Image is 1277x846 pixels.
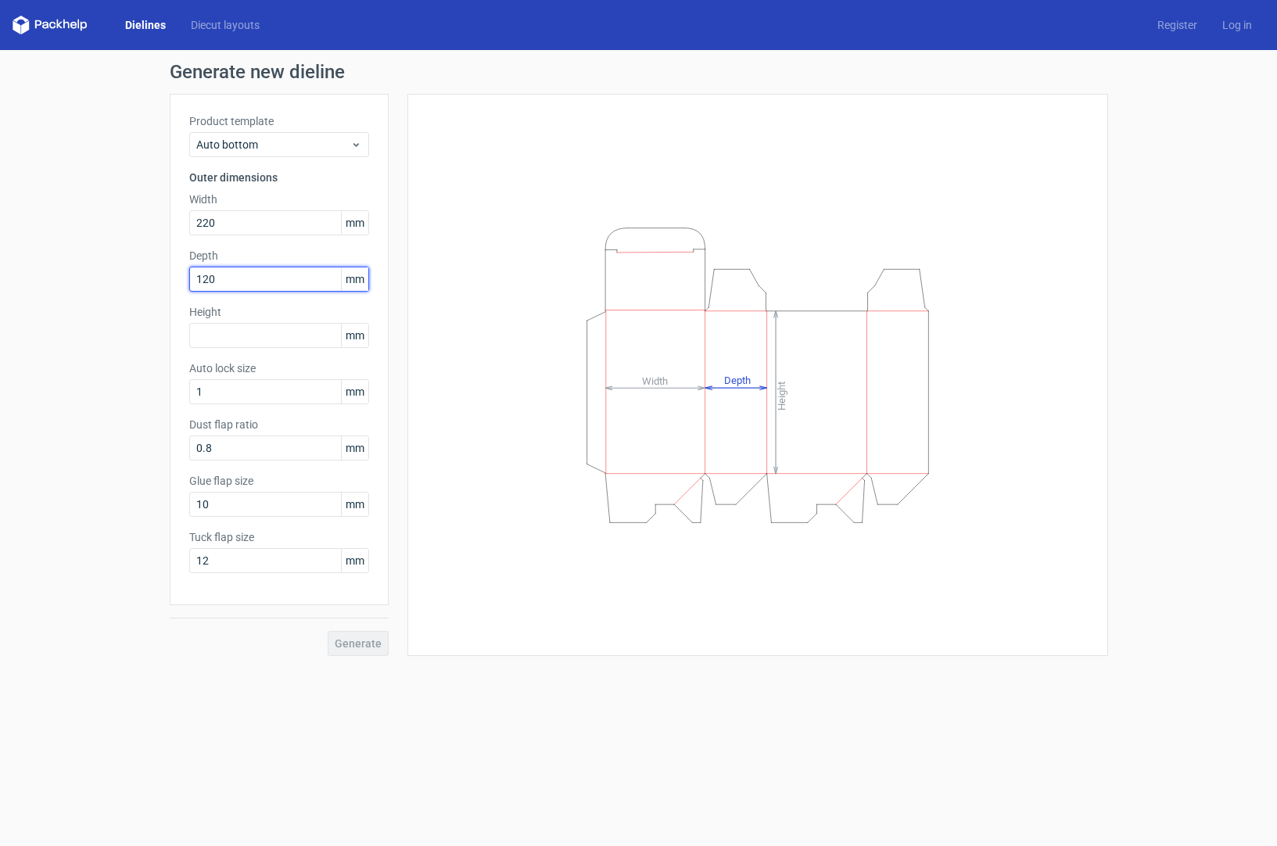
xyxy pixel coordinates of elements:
h3: Outer dimensions [189,170,369,185]
a: Diecut layouts [178,17,272,33]
tspan: Width [641,375,667,386]
h1: Generate new dieline [170,63,1108,81]
span: mm [341,380,368,403]
label: Product template [189,113,369,129]
label: Tuck flap size [189,529,369,545]
span: mm [341,549,368,572]
span: Auto bottom [196,137,350,152]
label: Auto lock size [189,360,369,376]
label: Depth [189,248,369,263]
a: Dielines [113,17,178,33]
span: mm [341,267,368,291]
label: Height [189,304,369,320]
tspan: Height [775,381,787,410]
tspan: Depth [723,375,750,386]
span: mm [341,324,368,347]
span: mm [341,211,368,235]
label: Width [189,192,369,207]
span: mm [341,493,368,516]
a: Log in [1210,17,1264,33]
label: Glue flap size [189,473,369,489]
label: Dust flap ratio [189,417,369,432]
span: mm [341,436,368,460]
a: Register [1145,17,1210,33]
